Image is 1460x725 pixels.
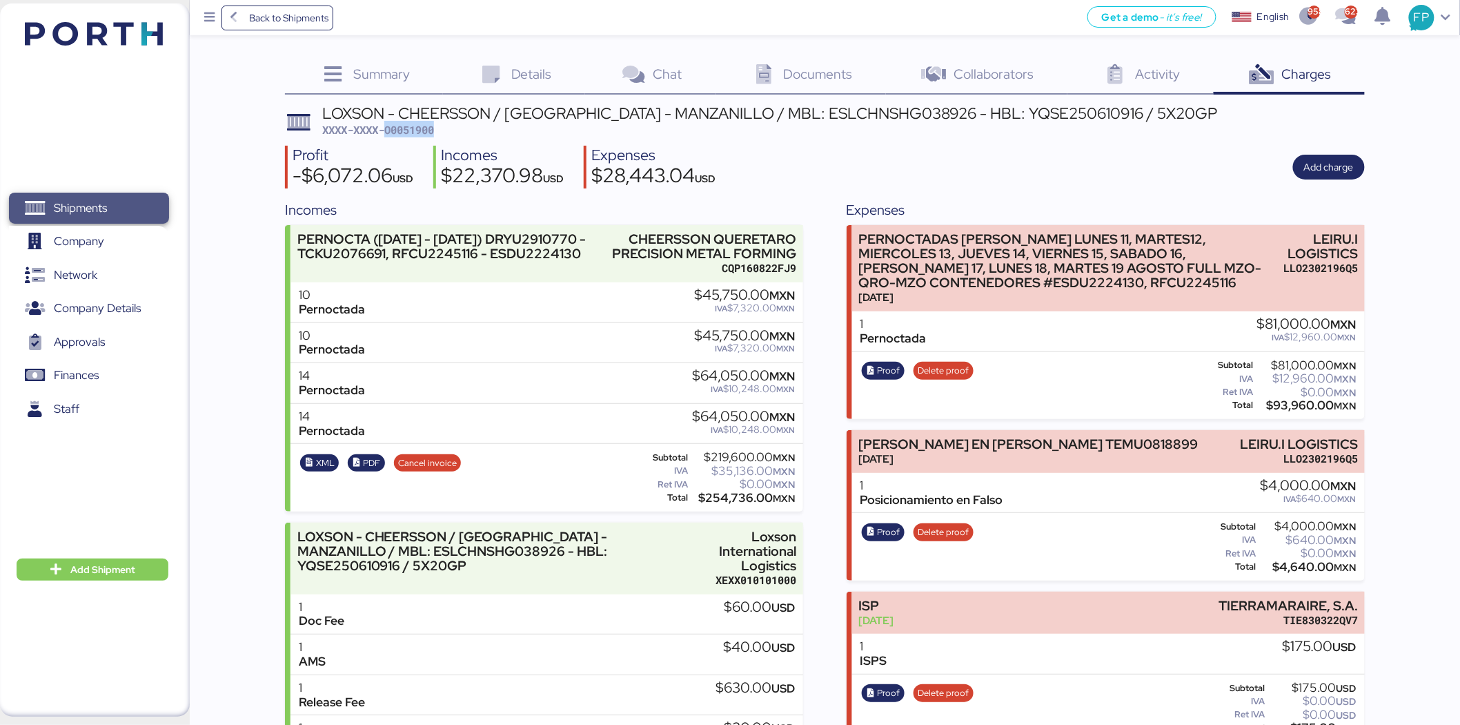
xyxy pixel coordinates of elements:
button: Proof [862,523,905,541]
span: MXN [1334,548,1357,560]
span: Summary [353,65,410,83]
a: Shipments [9,193,169,224]
span: MXN [773,465,795,478]
div: Pernoctada [299,302,365,317]
span: Collaborators [954,65,1034,83]
div: $10,248.00 [692,384,795,394]
span: MXN [1334,521,1357,533]
div: Pernoctada [299,424,365,438]
span: Company Details [54,298,141,318]
span: Proof [878,686,900,701]
div: 1 [860,478,1003,493]
span: IVA [711,425,723,436]
span: Activity [1136,65,1181,83]
span: MXN [769,409,795,425]
div: CHEERSSON QUERETARO PRECISION METAL FORMING [609,232,796,261]
div: $12,960.00 [1256,374,1357,384]
span: Details [511,65,552,83]
div: IVA [1207,697,1265,706]
span: MXN [1334,534,1357,547]
div: Pernoctada [299,383,365,398]
div: [DATE] [858,290,1276,304]
div: Incomes [441,146,564,166]
span: Back to Shipments [249,10,328,26]
div: ISPS [860,654,887,668]
div: TIE830322QV7 [1219,613,1358,628]
span: Staff [54,399,79,419]
span: MXN [773,452,795,464]
div: 1 [860,317,927,331]
div: Release Fee [299,695,365,710]
div: $12,960.00 [1257,332,1357,342]
div: Posicionamiento en Falso [860,493,1003,507]
div: [DATE] [858,613,894,628]
span: Chat [653,65,682,83]
span: MXN [1338,332,1357,343]
div: $0.00 [691,479,796,490]
div: $640.00 [1259,535,1357,545]
span: MXN [1331,317,1357,332]
div: Ret IVA [1207,387,1254,397]
div: $81,000.00 [1257,317,1357,332]
span: MXN [769,369,795,384]
div: $40.00 [723,640,795,655]
span: USD [543,172,564,185]
div: $0.00 [1256,387,1357,398]
a: Staff [9,393,169,425]
button: Delete proof [914,684,974,702]
span: XML [316,456,335,471]
span: MXN [776,384,795,395]
div: Ret IVA [1207,710,1265,719]
span: USD [1333,639,1357,655]
button: Add charge [1293,155,1365,180]
div: $93,960.00 [1256,400,1357,411]
div: $0.00 [1259,548,1357,559]
div: IVA [1207,535,1256,545]
span: USD [771,640,795,655]
div: $640.00 [1261,494,1357,504]
a: Company [9,226,169,258]
span: Company [54,231,104,251]
span: MXN [769,329,795,344]
div: $64,050.00 [692,409,795,425]
div: IVA [1207,374,1254,384]
button: XML [300,454,339,472]
span: IVA [1284,494,1296,505]
div: LOXSON - CHEERSSON / [GEOGRAPHIC_DATA] - MANZANILLO / MBL: ESLCHNSHG038926 - HBL: YQSE250610916 /... [322,106,1218,121]
div: Ret IVA [1207,549,1256,559]
span: USD [771,600,795,615]
div: ISP [858,599,894,613]
span: Add Shipment [70,561,135,578]
span: Delete proof [918,525,969,540]
span: MXN [1334,387,1357,399]
div: $64,050.00 [692,369,795,384]
span: USD [393,172,413,185]
button: Menu [198,6,221,30]
div: $35,136.00 [691,466,796,476]
a: Company Details [9,293,169,325]
span: Finances [54,365,99,385]
div: $175.00 [1283,639,1357,655]
span: MXN [1334,561,1357,574]
span: MXN [776,303,795,314]
div: AMS [299,655,326,669]
button: Cancel invoice [394,454,462,472]
a: Approvals [9,327,169,358]
div: Pernoctada [299,342,365,357]
div: 1 [299,600,344,615]
a: Back to Shipments [221,6,334,30]
span: IVA [715,343,727,354]
button: Proof [862,684,905,702]
span: Cancel invoice [398,456,457,471]
div: Subtotal [646,453,689,463]
span: USD [1336,682,1357,695]
div: English [1257,10,1289,24]
button: PDF [348,454,385,472]
div: 14 [299,369,365,383]
div: PERNOCTADAS [PERSON_NAME] LUNES 11, MARTES12, MIERCOLES 13, JUEVES 14, VIERNES 15, SABADO 16, [PE... [858,232,1276,291]
span: MXN [769,288,795,303]
span: Proof [878,525,900,540]
span: XXXX-XXXX-O0051900 [322,123,434,137]
div: 10 [299,288,365,302]
span: MXN [1334,360,1357,372]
